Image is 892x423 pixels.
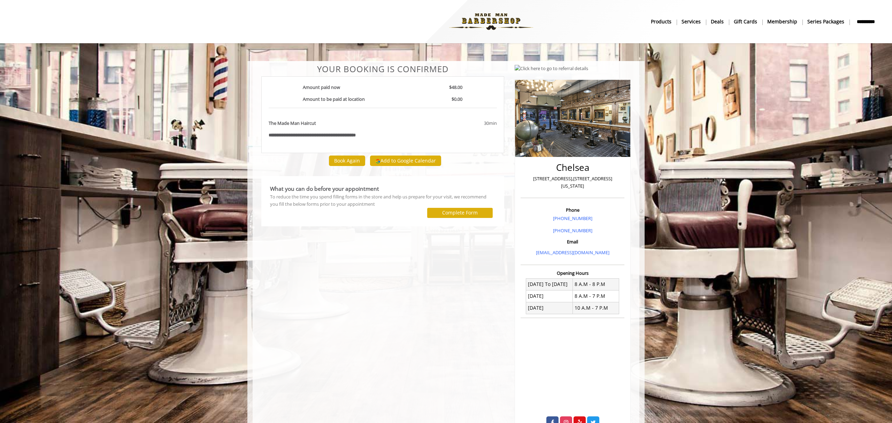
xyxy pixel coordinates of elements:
[572,302,619,314] td: 10 A.M - 7 P.M
[706,16,729,27] a: DealsDeals
[526,278,573,290] td: [DATE] To [DATE]
[522,239,623,244] h3: Email
[442,210,478,216] label: Complete Form
[370,156,441,166] button: Add to Google Calendar
[522,163,623,173] h2: Chelsea
[522,207,623,212] h3: Phone
[270,185,379,192] b: What you can do before your appointment
[762,16,802,27] a: MembershipMembership
[767,18,797,25] b: Membership
[428,120,497,127] div: 30min
[807,18,844,25] b: Series packages
[452,96,462,102] b: $0.00
[553,227,592,234] a: [PHONE_NUMBER]
[329,156,365,166] button: Book Again
[526,302,573,314] td: [DATE]
[261,65,504,74] center: Your Booking is confirmed
[269,120,316,127] b: The Made Man Haircut
[572,290,619,302] td: 8 A.M - 7 P.M
[553,215,592,221] a: [PHONE_NUMBER]
[526,290,573,302] td: [DATE]
[677,16,706,27] a: ServicesServices
[734,18,757,25] b: gift cards
[536,249,609,256] a: [EMAIL_ADDRESS][DOMAIN_NAME]
[303,96,365,102] b: Amount to be paid at location
[449,84,462,90] b: $48.00
[802,16,849,27] a: Series packagesSeries packages
[443,2,539,41] img: Made Man Barbershop logo
[515,65,588,72] img: Click here to go to referral details
[522,175,623,190] p: [STREET_ADDRESS],[STREET_ADDRESS][US_STATE]
[303,84,340,90] b: Amount paid now
[682,18,701,25] b: Services
[729,16,762,27] a: Gift cardsgift cards
[651,18,671,25] b: products
[711,18,724,25] b: Deals
[270,193,495,208] div: To reduce the time you spend filling forms in the store and help us prepare for your visit, we re...
[521,271,624,275] h3: Opening Hours
[427,208,493,218] button: Complete Form
[572,278,619,290] td: 8 A.M - 8 P.M
[646,16,677,27] a: Productsproducts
